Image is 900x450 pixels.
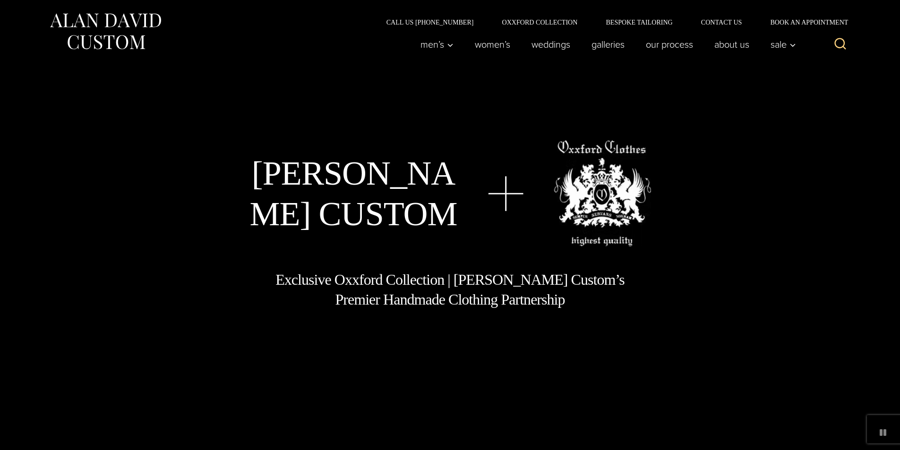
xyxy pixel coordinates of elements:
a: Contact Us [687,19,756,25]
a: Oxxford Collection [488,19,591,25]
nav: Primary Navigation [410,35,801,54]
span: Sale [771,40,796,49]
nav: Secondary Navigation [372,19,852,25]
a: Our Process [635,35,703,54]
a: Bespoke Tailoring [591,19,686,25]
h1: [PERSON_NAME] Custom [249,153,458,235]
img: oxxford clothes, highest quality [554,140,651,246]
a: Call Us [PHONE_NUMBER] [372,19,488,25]
span: Men’s [420,40,454,49]
a: Book an Appointment [756,19,851,25]
img: Alan David Custom [49,10,162,52]
a: Women’s [464,35,521,54]
a: weddings [521,35,581,54]
button: View Search Form [829,33,852,56]
h1: Exclusive Oxxford Collection | [PERSON_NAME] Custom’s Premier Handmade Clothing Partnership [275,270,626,309]
button: pause animated background image [875,425,891,440]
a: Galleries [581,35,635,54]
a: About Us [703,35,760,54]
